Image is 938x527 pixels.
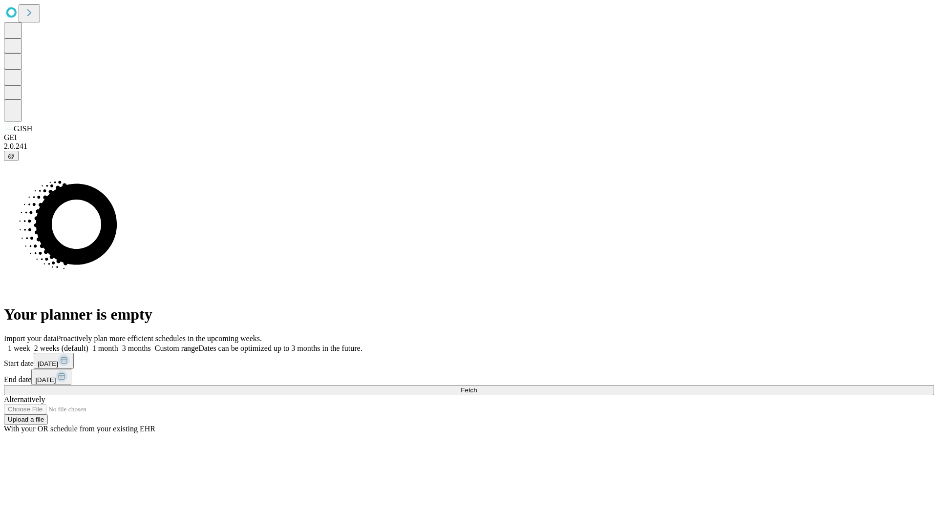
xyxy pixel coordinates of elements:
div: Start date [4,353,934,369]
span: [DATE] [35,376,56,384]
button: Upload a file [4,414,48,425]
span: [DATE] [38,360,58,367]
button: [DATE] [31,369,71,385]
span: Dates can be optimized up to 3 months in the future. [198,344,362,352]
span: With your OR schedule from your existing EHR [4,425,155,433]
span: Import your data [4,334,57,343]
h1: Your planner is empty [4,305,934,324]
span: Alternatively [4,395,45,404]
div: End date [4,369,934,385]
span: GJSH [14,124,32,133]
span: @ [8,152,15,160]
div: GEI [4,133,934,142]
span: 2 weeks (default) [34,344,88,352]
button: [DATE] [34,353,74,369]
span: 3 months [122,344,151,352]
span: 1 week [8,344,30,352]
span: Custom range [155,344,198,352]
span: 1 month [92,344,118,352]
span: Fetch [461,386,477,394]
span: Proactively plan more efficient schedules in the upcoming weeks. [57,334,262,343]
div: 2.0.241 [4,142,934,151]
button: @ [4,151,19,161]
button: Fetch [4,385,934,395]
